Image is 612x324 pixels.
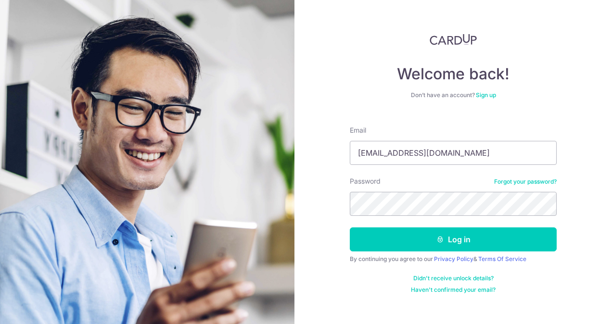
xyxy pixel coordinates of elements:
[350,227,557,251] button: Log in
[411,286,496,294] a: Haven't confirmed your email?
[350,176,381,186] label: Password
[350,125,366,135] label: Email
[434,255,473,262] a: Privacy Policy
[478,255,526,262] a: Terms Of Service
[494,178,557,186] a: Forgot your password?
[476,91,496,99] a: Sign up
[350,255,557,263] div: By continuing you agree to our &
[350,141,557,165] input: Enter your Email
[413,274,494,282] a: Didn't receive unlock details?
[430,34,477,45] img: CardUp Logo
[350,64,557,84] h4: Welcome back!
[350,91,557,99] div: Don’t have an account?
